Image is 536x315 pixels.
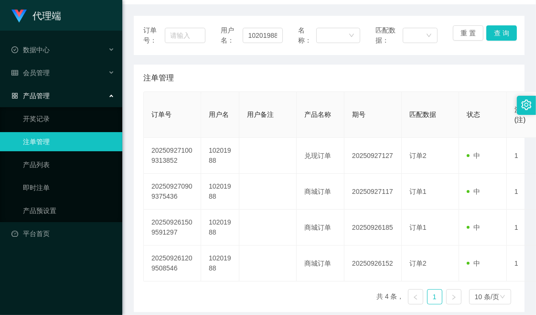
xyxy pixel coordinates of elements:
[344,210,402,246] td: 20250926185
[409,188,427,195] span: 订单1
[201,210,239,246] td: 10201988
[475,290,499,304] div: 10 条/页
[23,155,115,174] a: 产品列表
[151,111,172,118] span: 订单号
[427,289,442,304] li: 1
[23,132,115,151] a: 注单管理
[247,111,274,118] span: 用户备注
[11,46,18,53] i: 图标: check-circle-o
[144,246,201,281] td: 202509261209508546
[409,259,427,267] span: 订单2
[409,111,436,118] span: 匹配数据
[23,201,115,220] a: 产品预设置
[304,111,331,118] span: 产品名称
[11,10,27,23] img: logo.9652507e.png
[467,152,480,159] span: 中
[11,46,50,54] span: 数据中心
[11,92,50,100] span: 产品管理
[453,25,483,41] button: 重 置
[409,224,427,231] span: 订单1
[515,106,528,124] span: 注数(注)
[500,294,505,301] i: 图标: down
[165,28,205,43] input: 请输入
[344,174,402,210] td: 20250927117
[221,25,243,45] span: 用户名：
[201,138,239,174] td: 10201988
[451,294,457,300] i: 图标: right
[11,92,18,99] i: 图标: appstore-o
[201,246,239,281] td: 10201988
[409,152,427,159] span: 订单2
[143,25,165,45] span: 订单号：
[23,178,115,197] a: 即时注单
[209,111,229,118] span: 用户名
[144,210,201,246] td: 202509261509591297
[467,111,480,118] span: 状态
[467,188,480,195] span: 中
[11,69,50,77] span: 会员管理
[297,210,344,246] td: 商城订单
[32,0,61,31] h1: 代理端
[446,289,461,304] li: 下一页
[486,25,517,41] button: 查 询
[297,174,344,210] td: 商城订单
[11,69,18,76] i: 图标: table
[467,259,480,267] span: 中
[11,224,115,243] a: 图标: dashboard平台首页
[352,111,365,118] span: 期号
[375,25,402,45] span: 匹配数据：
[144,174,201,210] td: 202509270909375436
[349,33,354,39] i: 图标: down
[408,289,423,304] li: 上一页
[344,138,402,174] td: 20250927127
[144,138,201,174] td: 202509271009313852
[521,100,532,110] i: 图标: setting
[413,294,418,300] i: 图标: left
[298,25,316,45] span: 名称：
[201,174,239,210] td: 10201988
[376,289,404,304] li: 共 4 条，
[243,28,283,43] input: 请输入
[11,11,61,19] a: 代理端
[344,246,402,281] td: 20250926152
[428,290,442,304] a: 1
[23,109,115,128] a: 开奖记录
[297,246,344,281] td: 商城订单
[426,33,432,39] i: 图标: down
[297,138,344,174] td: 兑现订单
[143,72,174,84] span: 注单管理
[467,224,480,231] span: 中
